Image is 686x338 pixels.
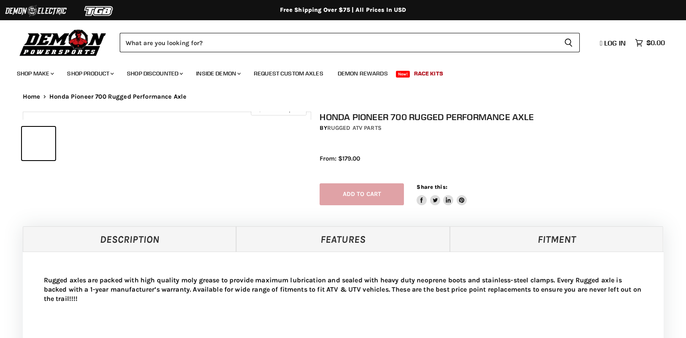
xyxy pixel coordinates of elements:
a: Log in [596,39,631,47]
p: Rugged axles are packed with high quality moly grease to provide maximum lubrication and sealed w... [44,276,643,303]
input: Search [120,33,557,52]
img: Demon Electric Logo 2 [4,3,67,19]
form: Product [120,33,580,52]
div: Free Shipping Over $75 | All Prices In USD [6,6,681,14]
button: IMAGE thumbnail [22,127,55,160]
a: Features [236,226,450,252]
a: Home [23,93,40,100]
img: TGB Logo 2 [67,3,131,19]
a: Demon Rewards [331,65,394,82]
a: Shop Product [61,65,119,82]
a: Race Kits [408,65,449,82]
img: Demon Powersports [17,27,109,57]
ul: Main menu [11,62,663,82]
a: Inside Demon [190,65,246,82]
span: New! [396,71,410,78]
nav: Breadcrumbs [6,93,681,100]
span: Share this: [417,184,447,190]
div: by [320,123,672,133]
a: Rugged ATV Parts [327,124,382,131]
span: Log in [604,39,626,47]
a: Shop Make [11,65,59,82]
span: From: $179.00 [320,155,360,162]
h1: Honda Pioneer 700 Rugged Performance Axle [320,112,672,122]
a: $0.00 [631,37,669,49]
a: Shop Discounted [121,65,188,82]
a: Request Custom Axles [247,65,330,82]
button: Search [557,33,580,52]
span: $0.00 [646,39,665,47]
a: Description [23,226,237,252]
aside: Share this: [417,183,467,206]
span: Click to expand [255,106,302,113]
a: Fitment [450,226,664,252]
span: Honda Pioneer 700 Rugged Performance Axle [49,93,186,100]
